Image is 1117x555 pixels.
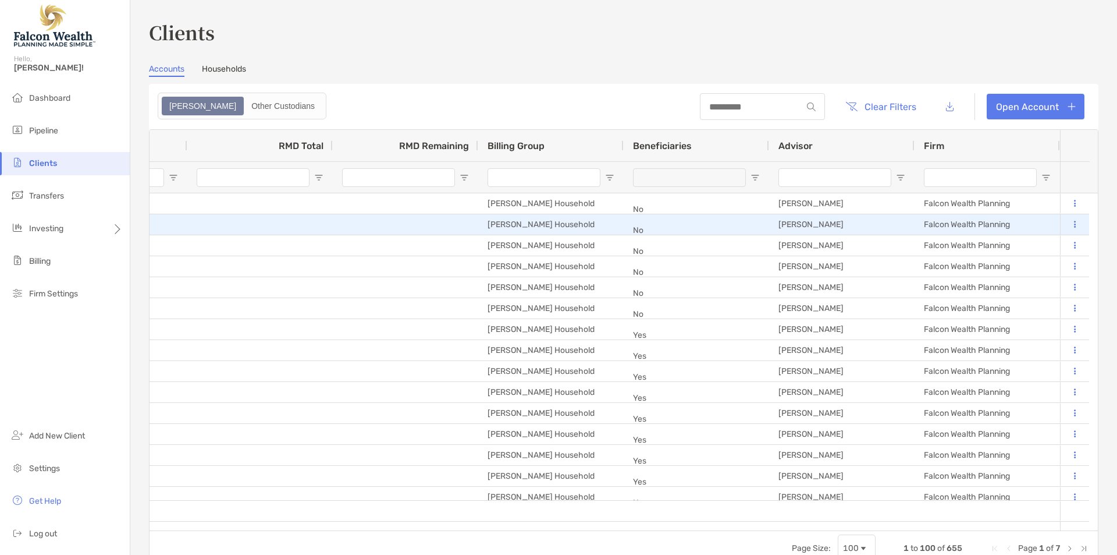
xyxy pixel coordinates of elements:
[769,298,915,319] div: [PERSON_NAME]
[478,193,624,214] div: [PERSON_NAME] Household
[915,424,1060,444] div: Falcon Wealth Planning
[29,93,70,103] span: Dashboard
[1046,543,1054,553] span: of
[245,98,321,114] div: Other Custodians
[920,543,935,553] span: 100
[29,224,63,234] span: Investing
[478,235,624,256] div: [PERSON_NAME] Household
[10,286,24,300] img: firm-settings icon
[910,543,918,553] span: to
[769,361,915,381] div: [PERSON_NAME]
[633,412,760,426] p: Yes
[915,214,1060,235] div: Falcon Wealth Planning
[1041,173,1051,182] button: Open Filter Menu
[10,188,24,202] img: transfers icon
[633,140,692,151] span: Beneficiaries
[915,235,1060,256] div: Falcon Wealth Planning
[478,487,624,507] div: [PERSON_NAME] Household
[478,466,624,486] div: [PERSON_NAME] Household
[633,328,760,342] p: Yes
[915,487,1060,507] div: Falcon Wealth Planning
[915,340,1060,360] div: Falcon Wealth Planning
[279,140,323,151] span: RMD Total
[14,5,95,47] img: Falcon Wealth Planning Logo
[633,202,760,217] p: No
[769,466,915,486] div: [PERSON_NAME]
[478,340,624,360] div: [PERSON_NAME] Household
[633,454,760,468] p: Yes
[633,496,760,510] p: No
[633,433,760,447] p: Yes
[478,298,624,319] div: [PERSON_NAME] Household
[915,445,1060,465] div: Falcon Wealth Planning
[633,223,760,238] p: No
[769,487,915,507] div: [PERSON_NAME]
[915,319,1060,340] div: Falcon Wealth Planning
[29,289,78,299] span: Firm Settings
[478,214,624,235] div: [PERSON_NAME] Household
[633,286,760,301] p: No
[915,256,1060,277] div: Falcon Wealth Planning
[633,244,760,259] p: No
[896,173,905,182] button: Open Filter Menu
[633,265,760,280] p: No
[915,193,1060,214] div: Falcon Wealth Planning
[478,424,624,444] div: [PERSON_NAME] Household
[14,63,123,73] span: [PERSON_NAME]!
[769,277,915,298] div: [PERSON_NAME]
[769,319,915,340] div: [PERSON_NAME]
[399,140,469,151] span: RMD Remaining
[10,90,24,104] img: dashboard icon
[778,140,813,151] span: Advisor
[10,493,24,507] img: get-help icon
[314,173,323,182] button: Open Filter Menu
[769,214,915,235] div: [PERSON_NAME]
[10,253,24,267] img: billing icon
[915,298,1060,319] div: Falcon Wealth Planning
[478,445,624,465] div: [PERSON_NAME] Household
[633,475,760,489] p: Yes
[29,529,57,539] span: Log out
[478,319,624,340] div: [PERSON_NAME] Household
[10,526,24,540] img: logout icon
[488,168,600,187] input: Billing Group Filter Input
[10,155,24,169] img: clients icon
[915,403,1060,423] div: Falcon Wealth Planning
[792,543,831,553] div: Page Size:
[750,173,760,182] button: Open Filter Menu
[807,102,816,111] img: input icon
[1039,543,1044,553] span: 1
[478,256,624,277] div: [PERSON_NAME] Household
[202,64,246,77] a: Households
[947,543,962,553] span: 655
[633,370,760,384] p: Yes
[10,461,24,475] img: settings icon
[149,19,1098,45] h3: Clients
[633,391,760,405] p: Yes
[1018,543,1037,553] span: Page
[29,126,58,136] span: Pipeline
[10,221,24,235] img: investing icon
[924,168,1037,187] input: Firm Filter Input
[915,466,1060,486] div: Falcon Wealth Planning
[29,464,60,473] span: Settings
[633,307,760,321] p: No
[633,349,760,363] p: Yes
[769,424,915,444] div: [PERSON_NAME]
[29,496,61,506] span: Get Help
[488,140,545,151] span: Billing Group
[169,173,178,182] button: Open Filter Menu
[769,193,915,214] div: [PERSON_NAME]
[29,191,64,201] span: Transfers
[1004,544,1013,553] div: Previous Page
[29,256,51,266] span: Billing
[197,168,310,187] input: RMD Total Filter Input
[163,98,243,114] div: Zoe
[342,168,455,187] input: RMD Remaining Filter Input
[769,382,915,402] div: [PERSON_NAME]
[837,94,925,119] button: Clear Filters
[1079,544,1088,553] div: Last Page
[769,235,915,256] div: [PERSON_NAME]
[990,544,999,553] div: First Page
[478,382,624,402] div: [PERSON_NAME] Household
